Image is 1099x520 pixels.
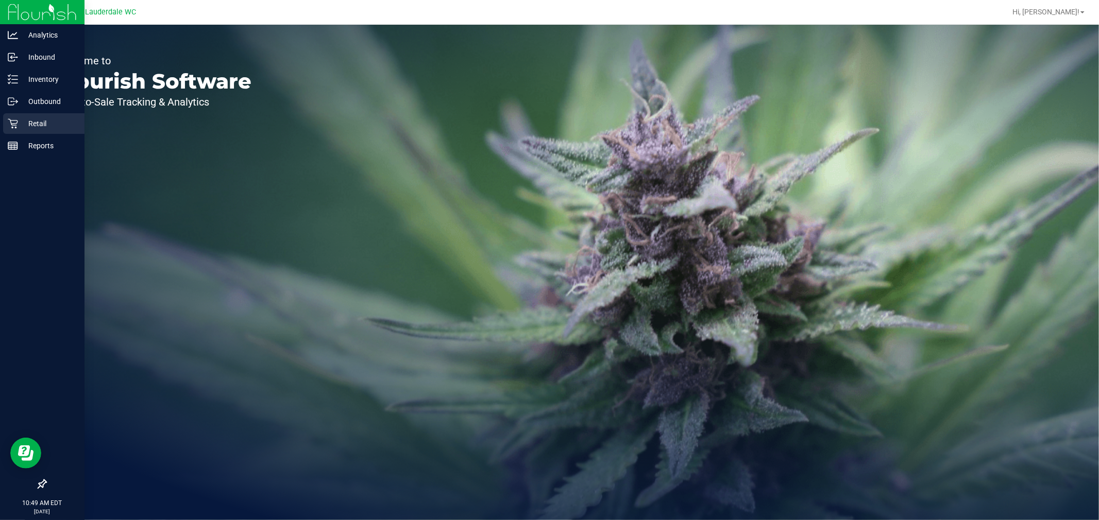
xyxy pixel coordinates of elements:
[5,508,80,515] p: [DATE]
[8,96,18,107] inline-svg: Outbound
[10,438,41,469] iframe: Resource center
[56,97,251,107] p: Seed-to-Sale Tracking & Analytics
[1012,8,1079,16] span: Hi, [PERSON_NAME]!
[18,140,80,152] p: Reports
[8,30,18,40] inline-svg: Analytics
[18,29,80,41] p: Analytics
[74,8,136,16] span: Ft. Lauderdale WC
[8,52,18,62] inline-svg: Inbound
[18,73,80,85] p: Inventory
[18,117,80,130] p: Retail
[56,56,251,66] p: Welcome to
[56,71,251,92] p: Flourish Software
[8,118,18,129] inline-svg: Retail
[8,74,18,84] inline-svg: Inventory
[18,95,80,108] p: Outbound
[18,51,80,63] p: Inbound
[8,141,18,151] inline-svg: Reports
[5,498,80,508] p: 10:49 AM EDT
